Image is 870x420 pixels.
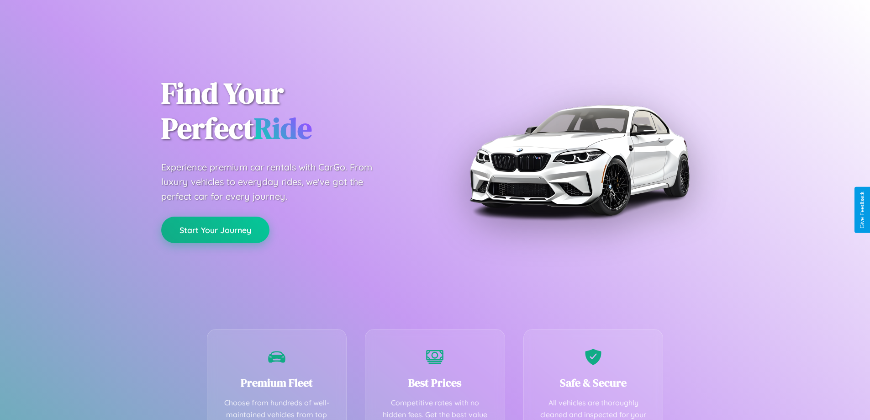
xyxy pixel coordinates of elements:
div: Give Feedback [859,191,865,229]
h3: Premium Fleet [221,375,333,390]
button: Start Your Journey [161,217,269,243]
h1: Find Your Perfect [161,76,422,146]
h3: Safe & Secure [538,375,649,390]
h3: Best Prices [379,375,491,390]
img: Premium BMW car rental vehicle [465,46,693,274]
span: Ride [254,108,312,148]
p: Experience premium car rentals with CarGo. From luxury vehicles to everyday rides, we've got the ... [161,160,390,204]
